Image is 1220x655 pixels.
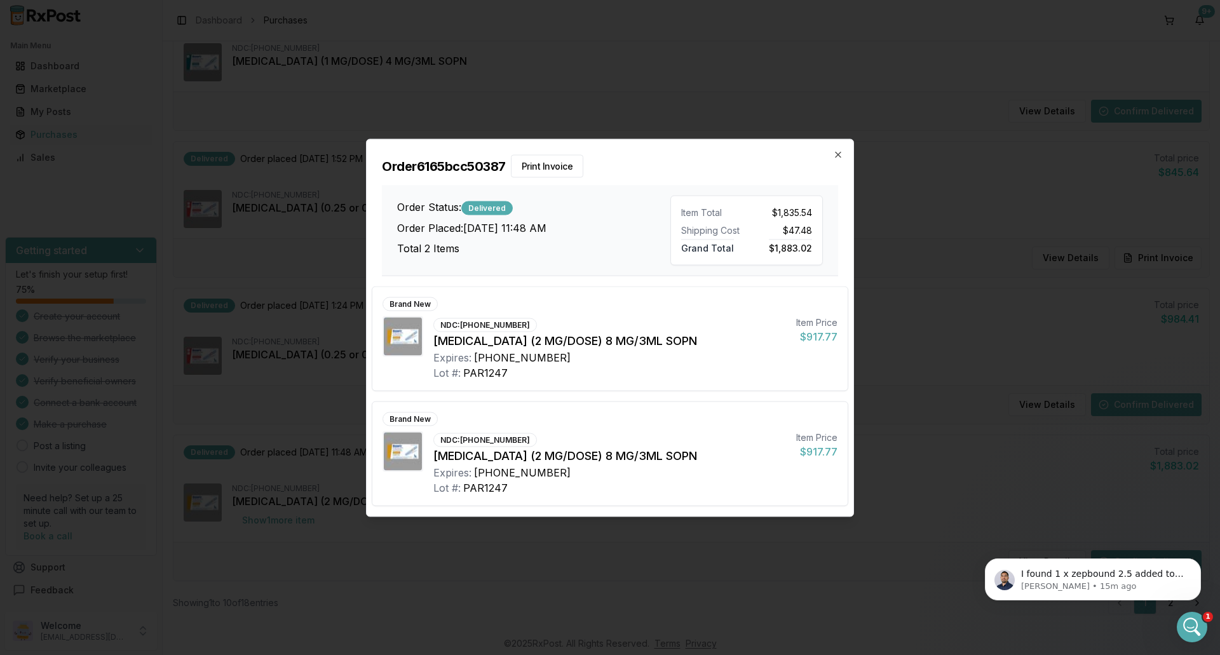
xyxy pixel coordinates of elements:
[463,480,508,495] div: PAR1247
[10,69,208,122] div: I found 5 x [MEDICAL_DATA] 5mg $550 each and [MEDICAL_DATA] 10mg x 1 $440 also Zepbound 2.5 $950
[1177,612,1207,642] iframe: Intercom live chat
[397,220,670,236] h3: Order Placed: [DATE] 11:48 AM
[433,464,471,480] div: Expires:
[796,328,837,344] div: $917.77
[10,353,244,391] div: JEFFREY says…
[10,278,244,353] div: Manuel says…
[383,297,438,311] div: Brand New
[11,389,243,411] textarea: Message…
[8,5,32,29] button: go back
[36,7,57,27] img: Profile image for Manuel
[62,16,87,29] p: Active
[56,222,234,260] div: can you add the 10 mg [MEDICAL_DATA] to my cart for $440? I don't see it for that price.
[1203,612,1213,622] span: 1
[382,154,838,177] h2: Order 6165bcc50387
[474,464,571,480] div: [PHONE_NUMBER]
[681,206,742,219] div: Item Total
[20,285,198,335] div: It is in the shipment 3 cart it shows the [MEDICAL_DATA] right under it says to show 1 more item ...
[218,411,238,431] button: Send a message…
[752,206,812,219] div: $1,835.54
[511,154,584,177] button: Print Invoice
[10,215,244,278] div: JEFFREY says…
[796,316,837,328] div: Item Price
[10,3,244,69] div: Manuel says…
[966,532,1220,621] iframe: Intercom notifications message
[796,431,837,443] div: Item Price
[200,360,234,373] div: thanks!
[10,278,208,342] div: It is in the shipment 3 cart it shows the [MEDICAL_DATA] right under it says to show 1 more item ...
[463,365,508,380] div: PAR1247
[474,349,571,365] div: [PHONE_NUMBER]
[384,432,422,470] img: Ozempic (2 MG/DOSE) 8 MG/3ML SOPN
[461,201,513,215] div: Delivered
[60,416,71,426] button: Upload attachment
[10,186,244,215] div: JEFFREY says…
[681,224,742,236] div: Shipping Cost
[397,199,670,215] h3: Order Status:
[190,353,244,381] div: thanks!
[223,5,246,28] div: Close
[769,239,812,253] span: $1,883.02
[10,132,244,186] div: JEFFREY says…
[138,194,234,206] div: never mind, i found it
[20,11,198,60] div: Ill ask around as well for this but im sure the pharmacy that im asking for [MEDICAL_DATA] should...
[10,3,208,68] div: Ill ask around as well for this but im sure the pharmacy that im asking for [MEDICAL_DATA] should...
[397,241,670,256] h3: Total 2 Items
[433,349,471,365] div: Expires:
[62,6,144,16] h1: [PERSON_NAME]
[681,239,734,253] span: Grand Total
[433,318,537,332] div: NDC: [PHONE_NUMBER]
[10,69,244,132] div: Manuel says…
[20,77,198,114] div: I found 5 x [MEDICAL_DATA] 5mg $550 each and [MEDICAL_DATA] 10mg x 1 $440 also Zepbound 2.5 $950
[20,416,30,426] button: Emoji picker
[752,224,812,236] div: $47.48
[199,5,223,29] button: Home
[383,412,438,426] div: Brand New
[433,433,537,447] div: NDC: [PHONE_NUMBER]
[433,365,461,380] div: Lot #:
[433,480,461,495] div: Lot #:
[128,186,244,214] div: never mind, i found it
[433,332,786,349] div: [MEDICAL_DATA] (2 MG/DOSE) 8 MG/3ML SOPN
[40,416,50,426] button: Gif picker
[46,215,244,267] div: can you add the 10 mg [MEDICAL_DATA] to my cart for $440? I don't see it for that price.
[433,447,786,464] div: [MEDICAL_DATA] (2 MG/DOSE) 8 MG/3ML SOPN
[384,317,422,355] img: Ozempic (2 MG/DOSE) 8 MG/3ML SOPN
[56,140,234,177] div: ok all sounds good. i don't know if they asked but what about [MEDICAL_DATA] 5mg?
[46,132,244,185] div: ok all sounds good. i don't know if they asked but what about [MEDICAL_DATA] 5mg?
[796,443,837,459] div: $917.77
